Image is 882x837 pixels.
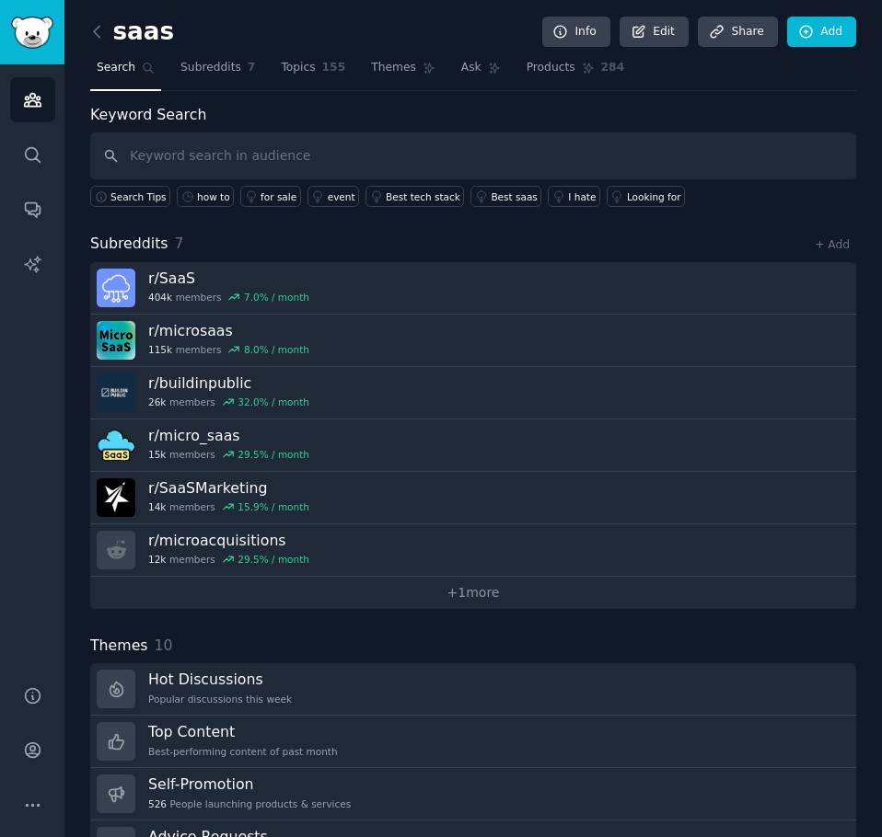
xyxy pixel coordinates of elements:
[815,238,850,251] a: + Add
[148,500,166,513] span: 14k
[148,745,338,758] div: Best-performing content of past month
[461,60,482,76] span: Ask
[366,186,464,207] a: Best tech stack
[177,186,234,207] a: how to
[148,396,309,408] div: members
[90,635,148,658] span: Themes
[11,17,53,49] img: GummySearch logo
[244,291,309,304] div: 7.0 % / month
[627,190,681,203] div: Looking for
[238,553,309,566] div: 29.5 % / month
[261,190,296,203] div: for sale
[90,262,856,315] a: r/SaaS404kmembers7.0% / month
[386,190,460,203] div: Best tech stack
[97,426,135,464] img: micro_saas
[148,269,309,288] h3: r/ SaaS
[155,636,173,654] span: 10
[698,17,777,48] a: Share
[274,53,352,91] a: Topics155
[148,373,309,393] h3: r/ buildinpublic
[238,396,309,408] div: 32.0 % / month
[238,448,309,461] div: 29.5 % / month
[90,186,170,207] button: Search Tips
[455,53,507,91] a: Ask
[90,577,856,609] a: +1more
[90,315,856,367] a: r/microsaas115kmembers8.0% / month
[281,60,315,76] span: Topics
[90,663,856,716] a: Hot DiscussionsPopular discussions this week
[148,553,166,566] span: 12k
[527,60,575,76] span: Products
[491,190,537,203] div: Best saas
[90,472,856,524] a: r/SaaSMarketing14kmembers15.9% / month
[90,233,168,256] span: Subreddits
[97,60,135,76] span: Search
[244,343,309,356] div: 8.0 % / month
[148,553,309,566] div: members
[607,186,685,207] a: Looking for
[542,17,610,48] a: Info
[568,190,596,203] div: I hate
[90,53,161,91] a: Search
[148,291,309,304] div: members
[148,670,292,689] h3: Hot Discussions
[148,343,172,356] span: 115k
[148,531,309,550] h3: r/ microacquisitions
[148,500,309,513] div: members
[148,343,309,356] div: members
[90,716,856,768] a: Top ContentBest-performing content of past month
[148,448,166,461] span: 15k
[97,321,135,360] img: microsaas
[601,60,625,76] span: 284
[97,478,135,517] img: SaaSMarketing
[197,190,230,203] div: how to
[148,478,309,498] h3: r/ SaaSMarketing
[470,186,541,207] a: Best saas
[520,53,631,91] a: Products284
[90,106,206,123] label: Keyword Search
[148,774,351,794] h3: Self-Promotion
[148,321,309,340] h3: r/ microsaas
[148,797,167,810] span: 526
[90,367,856,419] a: r/buildinpublic26kmembers32.0% / month
[148,797,351,810] div: People launching products & services
[97,269,135,307] img: SaaS
[238,500,309,513] div: 15.9 % / month
[322,60,346,76] span: 155
[175,235,184,252] span: 7
[148,448,309,461] div: members
[174,53,261,91] a: Subreddits7
[90,17,174,47] h2: saas
[371,60,416,76] span: Themes
[90,524,856,577] a: r/microacquisitions12kmembers29.5% / month
[148,291,172,304] span: 404k
[620,17,689,48] a: Edit
[97,373,135,412] img: buildinpublic
[248,60,256,76] span: 7
[148,396,166,408] span: 26k
[148,722,338,741] h3: Top Content
[90,132,856,179] input: Keyword search in audience
[148,693,292,705] div: Popular discussions this week
[328,190,355,203] div: event
[787,17,856,48] a: Add
[365,53,442,91] a: Themes
[90,419,856,472] a: r/micro_saas15kmembers29.5% / month
[180,60,241,76] span: Subreddits
[90,768,856,820] a: Self-Promotion526People launching products & services
[148,426,309,445] h3: r/ micro_saas
[110,190,167,203] span: Search Tips
[308,186,359,207] a: event
[548,186,600,207] a: I hate
[240,186,301,207] a: for sale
